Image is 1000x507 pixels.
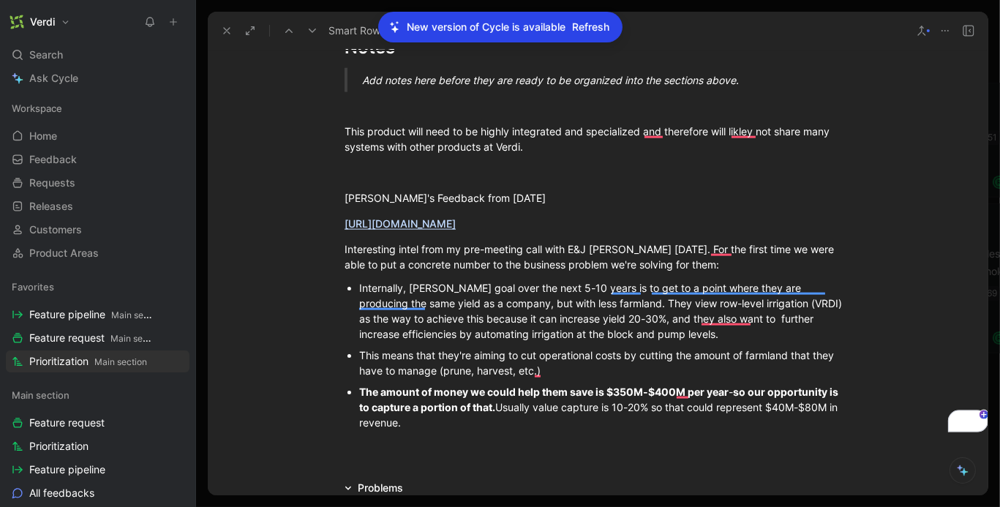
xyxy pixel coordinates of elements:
[6,44,189,66] div: Search
[359,280,851,342] div: Internally, [PERSON_NAME] goal over the next 5-10 years is to get to a point where they are produ...
[345,217,456,230] a: [URL][DOMAIN_NAME]
[358,479,403,497] div: Problems
[339,479,409,497] div: Problems
[345,241,851,272] div: Interesting intel from my pre-meeting call with E&J [PERSON_NAME] [DATE]. For the first time we w...
[6,195,189,217] a: Releases
[29,354,147,369] span: Prioritization
[573,18,610,36] span: Refresh
[29,331,154,346] span: Feature request
[29,152,77,167] span: Feedback
[6,67,189,89] a: Ask Cycle
[29,46,63,64] span: Search
[359,384,851,430] div: - Usually value capture is 10-20% so that could represent $40M-$80M in revenue.
[6,97,189,119] div: Workspace
[359,386,841,413] strong: so our opportunity is to capture a portion of that.
[111,309,164,320] span: Main section
[110,333,163,344] span: Main section
[345,124,851,154] div: This product will need to be highly integrated and specialized and therefore will likley not shar...
[6,435,189,457] a: Prioritization
[362,74,739,86] em: Add notes here before they are ready to be organized into the sections above.
[29,199,73,214] span: Releases
[6,219,189,241] a: Customers
[29,462,105,477] span: Feature pipeline
[6,242,189,264] a: Product Areas
[6,327,189,349] a: Feature requestMain section
[407,18,566,36] p: New version of Cycle is available
[12,101,62,116] span: Workspace
[6,149,189,170] a: Feedback
[29,222,82,237] span: Customers
[29,176,75,190] span: Requests
[10,15,24,29] img: Verdi
[6,482,189,504] a: All feedbacks
[328,22,409,40] span: Smart Row Valve
[12,388,69,402] span: Main section
[6,384,189,406] div: Main section
[29,246,99,260] span: Product Areas
[29,486,94,500] span: All feedbacks
[29,70,78,87] span: Ask Cycle
[6,304,189,326] a: Feature pipelineMain section
[30,15,55,29] h1: Verdi
[345,190,851,206] div: [PERSON_NAME]'s Feedback from [DATE]
[6,350,189,372] a: PrioritizationMain section
[12,279,54,294] span: Favorites
[6,276,189,298] div: Favorites
[6,125,189,147] a: Home
[6,412,189,434] a: Feature request
[6,12,74,32] button: VerdiVerdi
[359,386,729,398] strong: The amount of money we could help them save is $350M-$400M per year
[572,18,611,37] button: Refresh
[29,416,105,430] span: Feature request
[94,356,147,367] span: Main section
[359,348,851,378] div: This means that they're aiming to cut operational costs by cutting the amount of farmland that th...
[6,459,189,481] a: Feature pipeline
[29,439,89,454] span: Prioritization
[29,129,57,143] span: Home
[29,307,154,323] span: Feature pipeline
[6,172,189,194] a: Requests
